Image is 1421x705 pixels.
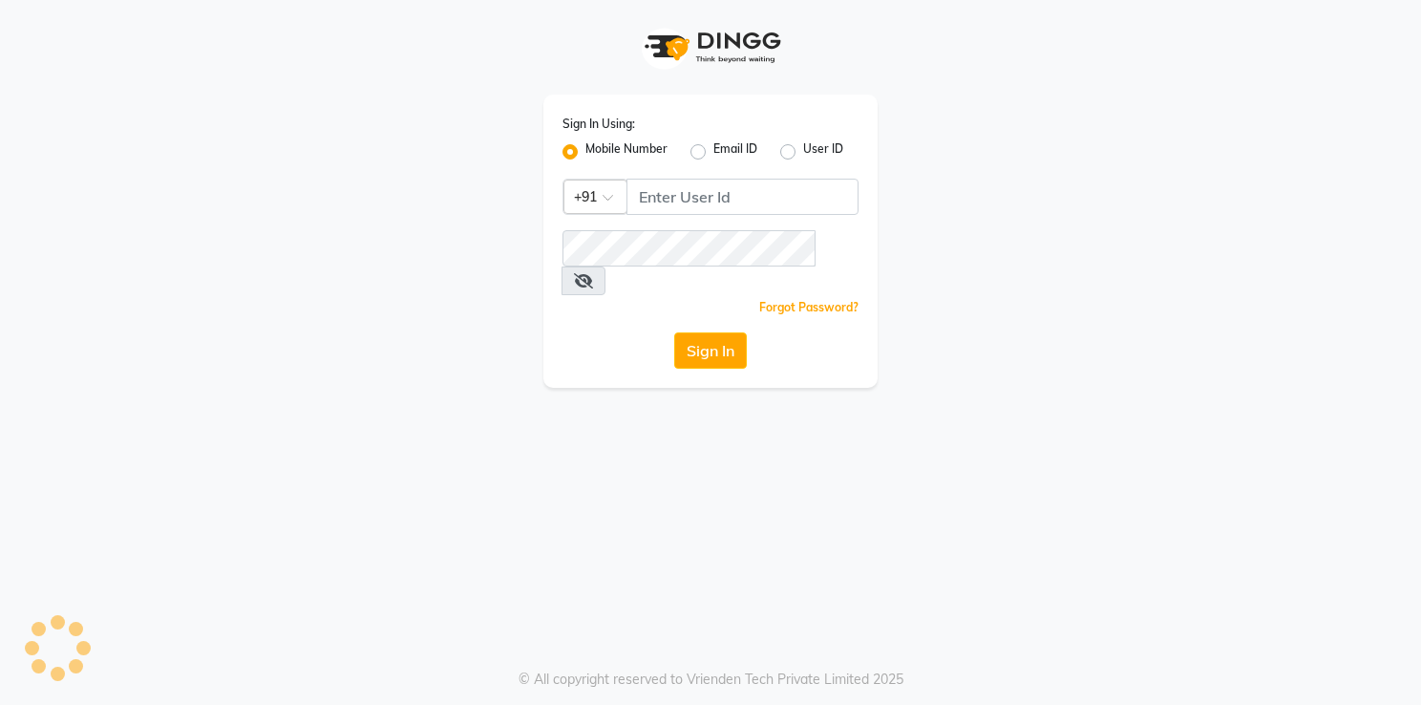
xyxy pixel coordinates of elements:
label: Sign In Using: [562,116,635,133]
button: Sign In [674,332,747,369]
label: Email ID [713,140,757,163]
input: Username [562,230,816,267]
img: logo1.svg [634,19,787,75]
label: Mobile Number [585,140,668,163]
input: Username [626,179,859,215]
a: Forgot Password? [759,300,859,314]
label: User ID [803,140,843,163]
